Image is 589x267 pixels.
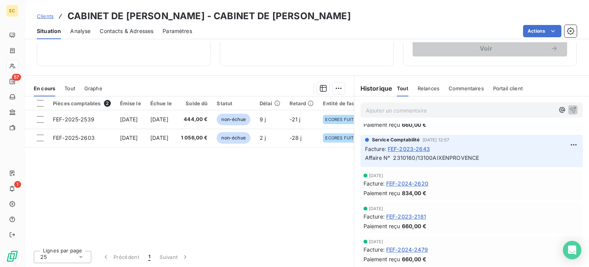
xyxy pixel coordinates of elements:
[217,132,250,144] span: non-échue
[217,114,250,125] span: non-échue
[413,40,567,56] button: Voir
[386,212,426,221] span: FEF-2023-2181
[150,134,168,141] span: [DATE]
[181,116,208,123] span: 444,00 €
[325,117,356,122] span: ECORES FUITE
[155,249,194,265] button: Suivant
[260,100,280,106] div: Délai
[150,100,172,106] div: Échue le
[354,84,393,93] h6: Historique
[12,74,21,81] span: 57
[493,85,523,91] span: Portail client
[144,249,155,265] button: 1
[369,173,383,178] span: [DATE]
[422,45,550,51] span: Voir
[64,85,75,91] span: Tout
[365,154,479,161] span: Affaire N° 2310160/13100AIXENPROVENCE
[369,206,383,211] span: [DATE]
[120,100,141,106] div: Émise le
[290,100,314,106] div: Retard
[365,145,386,153] span: Facture :
[364,121,400,129] span: Paiement reçu
[290,116,301,123] span: -21 j
[418,85,439,91] span: Relances
[386,179,428,187] span: FEF-2024-2620
[181,100,208,106] div: Solde dû
[563,241,581,259] div: Open Intercom Messenger
[53,134,95,141] span: FEF-2025-2603
[181,134,208,142] span: 1 056,00 €
[120,134,138,141] span: [DATE]
[104,100,111,107] span: 2
[325,136,356,140] span: ECORES FUITE
[449,85,484,91] span: Commentaires
[386,245,428,254] span: FEF-2024-2479
[217,100,250,106] div: Statut
[369,239,383,244] span: [DATE]
[402,121,426,129] span: 660,00 €
[84,85,102,91] span: Graphe
[260,134,266,141] span: 2 j
[364,189,400,197] span: Paiement reçu
[34,85,55,91] span: En cours
[40,253,47,261] span: 25
[6,250,18,262] img: Logo LeanPay
[364,245,385,254] span: Facture :
[397,85,408,91] span: Tout
[323,100,375,106] div: Entité de facturation
[97,249,144,265] button: Précédent
[364,222,400,230] span: Paiement reçu
[53,116,94,123] span: FEF-2025-2539
[67,9,351,23] h3: CABINET DE [PERSON_NAME] - CABINET DE [PERSON_NAME]
[402,222,426,230] span: 660,00 €
[100,27,153,35] span: Contacts & Adresses
[6,5,18,17] div: EC
[260,116,266,123] span: 9 j
[120,116,138,123] span: [DATE]
[364,212,385,221] span: Facture :
[423,138,449,142] span: [DATE] 12:57
[148,253,150,261] span: 1
[53,100,111,107] div: Pièces comptables
[364,255,400,263] span: Paiement reçu
[290,134,302,141] span: -28 j
[402,255,426,263] span: 660,00 €
[364,179,385,187] span: Facture :
[37,13,54,19] span: Clients
[163,27,192,35] span: Paramètres
[37,12,54,20] a: Clients
[37,27,61,35] span: Situation
[150,116,168,123] span: [DATE]
[402,189,426,197] span: 834,00 €
[14,181,21,188] span: 1
[523,25,561,37] button: Actions
[70,27,90,35] span: Analyse
[388,145,430,153] span: FEF-2023-2643
[372,136,420,143] span: Service Comptabilité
